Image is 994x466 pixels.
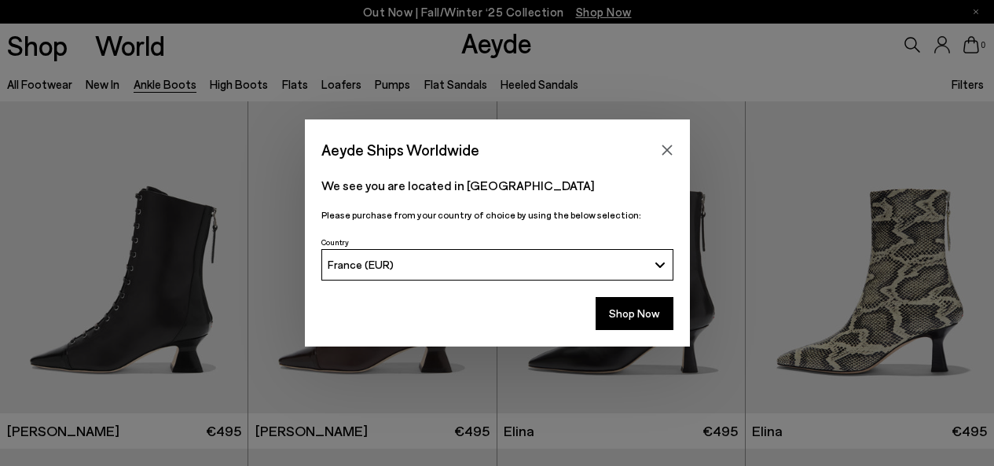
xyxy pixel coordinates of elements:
p: Please purchase from your country of choice by using the below selection: [321,207,673,222]
span: France (EUR) [328,258,394,271]
span: Country [321,237,349,247]
p: We see you are located in [GEOGRAPHIC_DATA] [321,176,673,195]
button: Close [655,138,679,162]
span: Aeyde Ships Worldwide [321,136,479,163]
button: Shop Now [596,297,673,330]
